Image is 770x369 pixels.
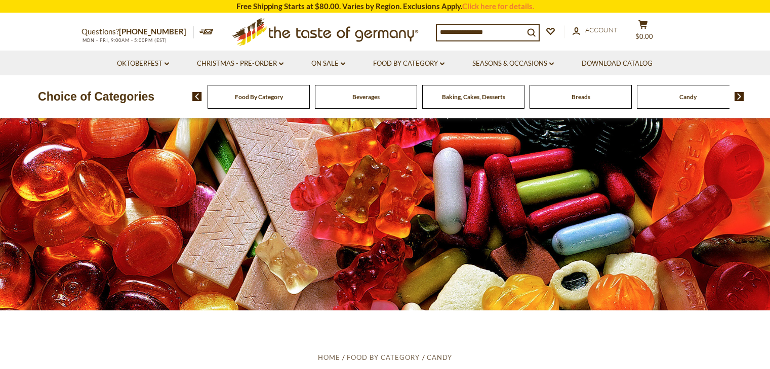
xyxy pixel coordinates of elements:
a: Click here for details. [462,2,534,11]
a: Food By Category [235,93,283,101]
a: Food By Category [373,58,444,69]
span: MON - FRI, 9:00AM - 5:00PM (EST) [82,37,168,43]
a: Christmas - PRE-ORDER [197,58,283,69]
a: Download Catalog [582,58,653,69]
span: $0.00 [635,32,653,40]
a: Food By Category [347,353,420,361]
a: Account [573,25,618,36]
a: Home [318,353,340,361]
img: previous arrow [192,92,202,101]
a: Seasons & Occasions [472,58,554,69]
a: Oktoberfest [117,58,169,69]
a: Baking, Cakes, Desserts [442,93,505,101]
a: Candy [427,353,452,361]
p: Questions? [82,25,194,38]
button: $0.00 [628,20,659,45]
a: [PHONE_NUMBER] [119,27,186,36]
a: Beverages [352,93,380,101]
span: Account [585,26,618,34]
a: Candy [679,93,697,101]
a: Breads [572,93,590,101]
a: On Sale [311,58,345,69]
img: next arrow [735,92,744,101]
